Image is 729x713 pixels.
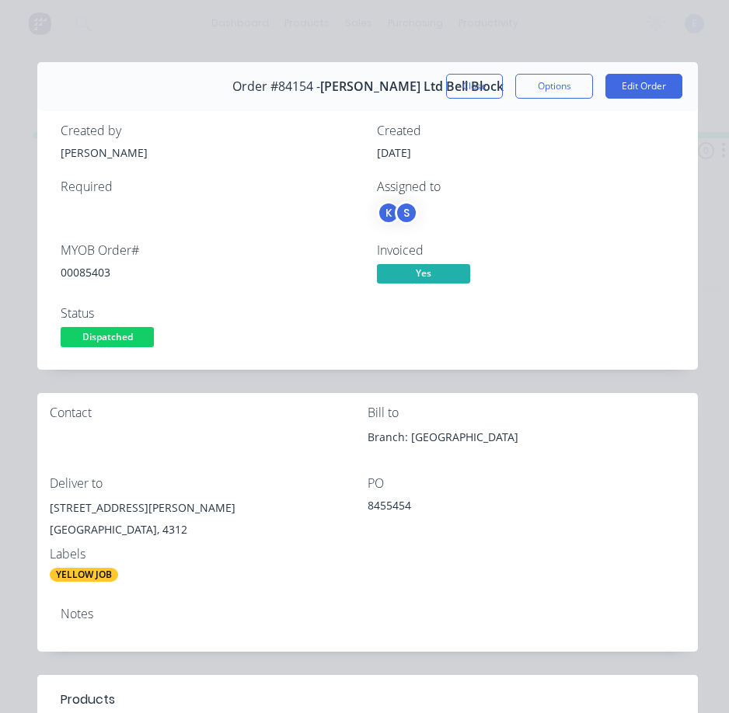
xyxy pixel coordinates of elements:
[61,306,358,321] div: Status
[377,179,675,194] div: Assigned to
[50,568,118,582] div: YELLOW JOB
[515,74,593,99] button: Options
[61,327,154,350] button: Dispatched
[61,264,358,280] div: 00085403
[377,145,411,160] span: [DATE]
[368,497,562,519] div: 8455454
[50,519,368,541] div: [GEOGRAPHIC_DATA], 4312
[446,74,503,99] button: Close
[377,264,470,283] span: Yes
[232,79,320,94] span: Order #84154 -
[368,476,685,491] div: PO
[50,547,368,562] div: Labels
[61,607,675,621] div: Notes
[61,179,358,194] div: Required
[61,327,154,346] span: Dispatched
[395,201,418,224] div: S
[368,426,685,476] div: Branch: [GEOGRAPHIC_DATA]
[50,497,368,519] div: [STREET_ADDRESS][PERSON_NAME]
[605,74,682,99] button: Edit Order
[377,123,675,138] div: Created
[368,405,685,420] div: Bill to
[50,497,368,547] div: [STREET_ADDRESS][PERSON_NAME][GEOGRAPHIC_DATA], 4312
[61,123,358,138] div: Created by
[368,426,685,448] div: Branch: [GEOGRAPHIC_DATA]
[61,690,115,709] div: Products
[50,476,368,491] div: Deliver to
[61,243,358,258] div: MYOB Order #
[320,79,504,94] span: [PERSON_NAME] Ltd Bell Block
[377,201,418,224] button: KS
[61,144,358,161] div: [PERSON_NAME]
[50,405,368,420] div: Contact
[377,243,675,258] div: Invoiced
[377,201,400,224] div: K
